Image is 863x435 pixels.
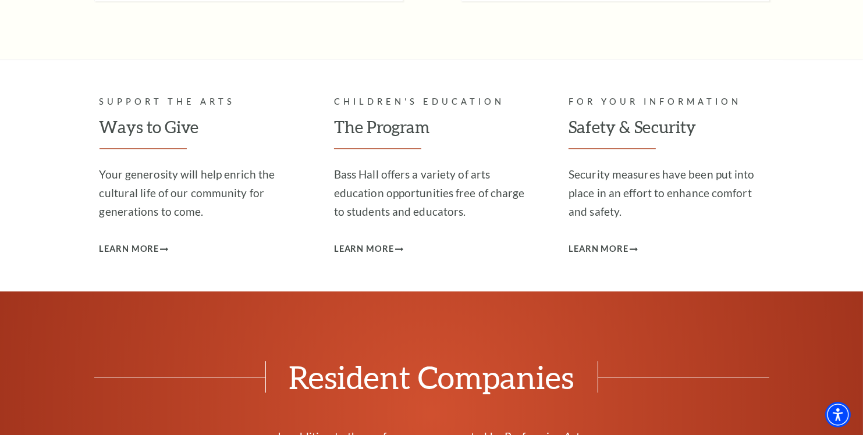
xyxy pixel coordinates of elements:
a: Learn More Safety & Security [569,242,638,256]
span: Learn More [334,242,394,256]
a: Learn More Ways to Give [100,242,169,256]
a: Learn More The Program [334,242,403,256]
p: Children's Education [334,95,529,109]
h2: The Program [334,116,529,149]
h2: Safety & Security [569,116,763,149]
div: Accessibility Menu [825,402,851,427]
p: Your generosity will help enrich the cultural life of our community for generations to come. [100,165,294,221]
p: Bass Hall offers a variety of arts education opportunities free of charge to students and educators. [334,165,529,221]
p: Support the Arts [100,95,294,109]
span: Resident Companies [265,361,598,393]
span: Learn More [569,242,628,256]
p: For Your Information [569,95,763,109]
h2: Ways to Give [100,116,294,149]
span: Learn More [100,242,159,256]
p: Security measures have been put into place in an effort to enhance comfort and safety. [569,165,763,221]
